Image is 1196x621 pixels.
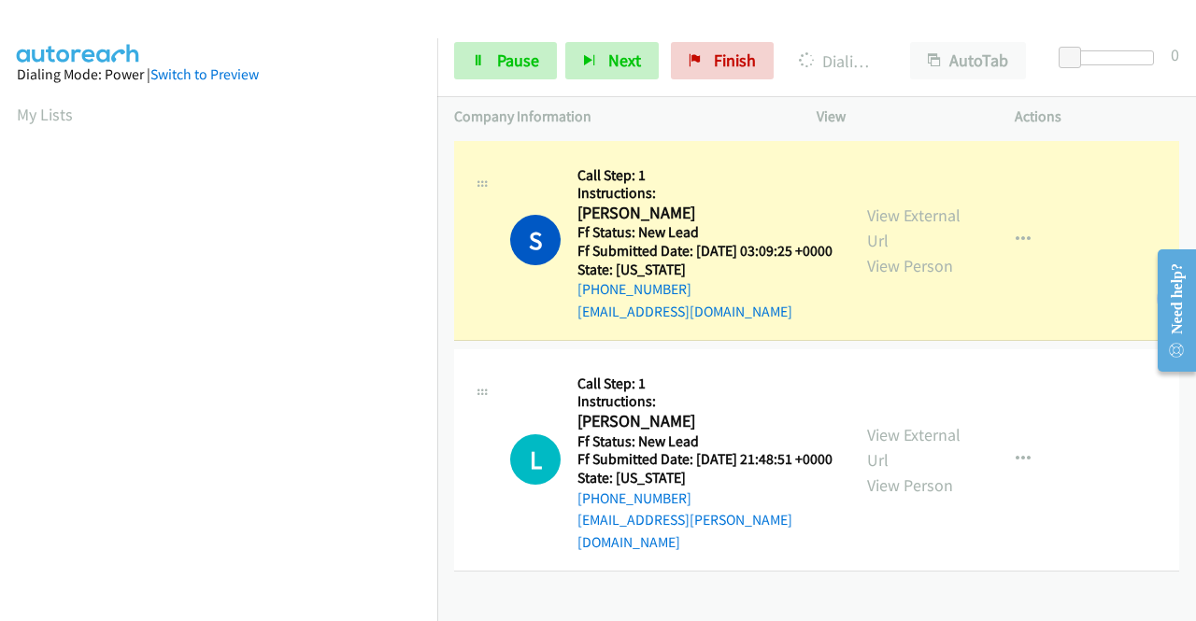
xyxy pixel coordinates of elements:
[510,434,561,485] h1: L
[577,261,833,279] h5: State: [US_STATE]
[1171,42,1179,67] div: 0
[454,42,557,79] a: Pause
[17,64,420,86] div: Dialing Mode: Power |
[867,255,953,276] a: View Person
[497,49,539,71] span: Pause
[1015,106,1179,128] p: Actions
[565,42,659,79] button: Next
[577,392,833,411] h5: Instructions:
[671,42,774,79] a: Finish
[577,469,833,487] h5: State: [US_STATE]
[577,432,833,451] h5: Ff Status: New Lead
[608,49,641,71] span: Next
[1068,50,1154,65] div: Delay between calls (in seconds)
[17,104,73,125] a: My Lists
[577,242,833,261] h5: Ff Submitted Date: [DATE] 03:09:25 +0000
[714,49,756,71] span: Finish
[577,374,833,393] h5: Call Step: 1
[867,424,961,471] a: View External Url
[577,280,691,298] a: [PHONE_NUMBER]
[577,450,833,469] h5: Ff Submitted Date: [DATE] 21:48:51 +0000
[510,434,561,485] div: The call is yet to be attempted
[577,303,792,320] a: [EMAIL_ADDRESS][DOMAIN_NAME]
[577,166,833,185] h5: Call Step: 1
[454,106,783,128] p: Company Information
[577,511,792,551] a: [EMAIL_ADDRESS][PERSON_NAME][DOMAIN_NAME]
[867,205,961,251] a: View External Url
[577,489,691,507] a: [PHONE_NUMBER]
[799,49,876,74] p: Dialing [PERSON_NAME]
[867,474,953,496] a: View Person
[577,184,833,203] h5: Instructions:
[1143,236,1196,385] iframe: Resource Center
[510,215,561,265] h1: S
[910,42,1026,79] button: AutoTab
[577,203,827,224] h2: [PERSON_NAME]
[577,223,833,242] h5: Ff Status: New Lead
[150,65,259,83] a: Switch to Preview
[817,106,981,128] p: View
[577,411,827,432] h2: [PERSON_NAME]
